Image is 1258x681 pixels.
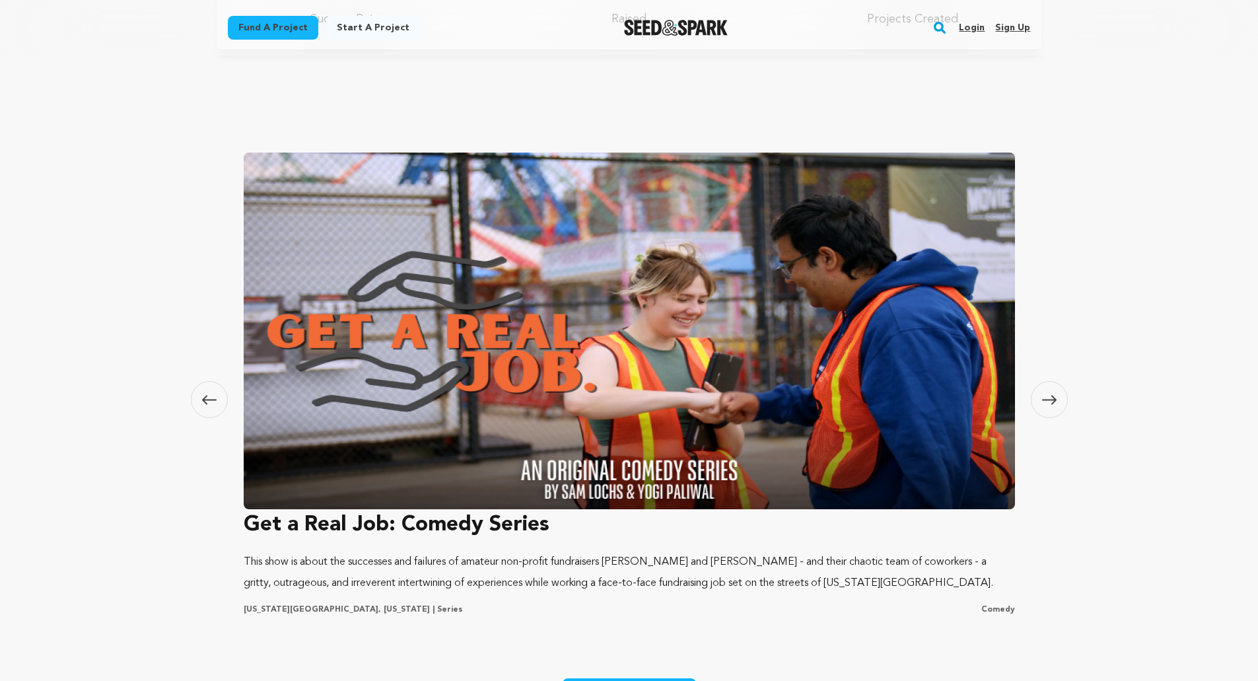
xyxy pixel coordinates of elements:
[228,16,318,40] a: Fund a project
[244,153,1015,509] img: Get a Real Job: Comedy Series
[959,17,985,38] a: Login
[244,509,1015,541] h3: Get a Real Job: Comedy Series
[244,606,435,614] span: [US_STATE][GEOGRAPHIC_DATA], [US_STATE] |
[326,16,420,40] a: Start a project
[624,20,728,36] a: Seed&Spark Homepage
[244,147,1015,615] a: Get a Real Job: Comedy Series This show is about the successes and failures of amateur non-profit...
[244,552,1015,594] p: This show is about the successes and failures of amateur non-profit fundraisers [PERSON_NAME] and...
[995,17,1030,38] a: Sign up
[981,604,1015,615] p: Comedy
[624,20,728,36] img: Seed&Spark Logo Dark Mode
[437,606,463,614] span: Series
